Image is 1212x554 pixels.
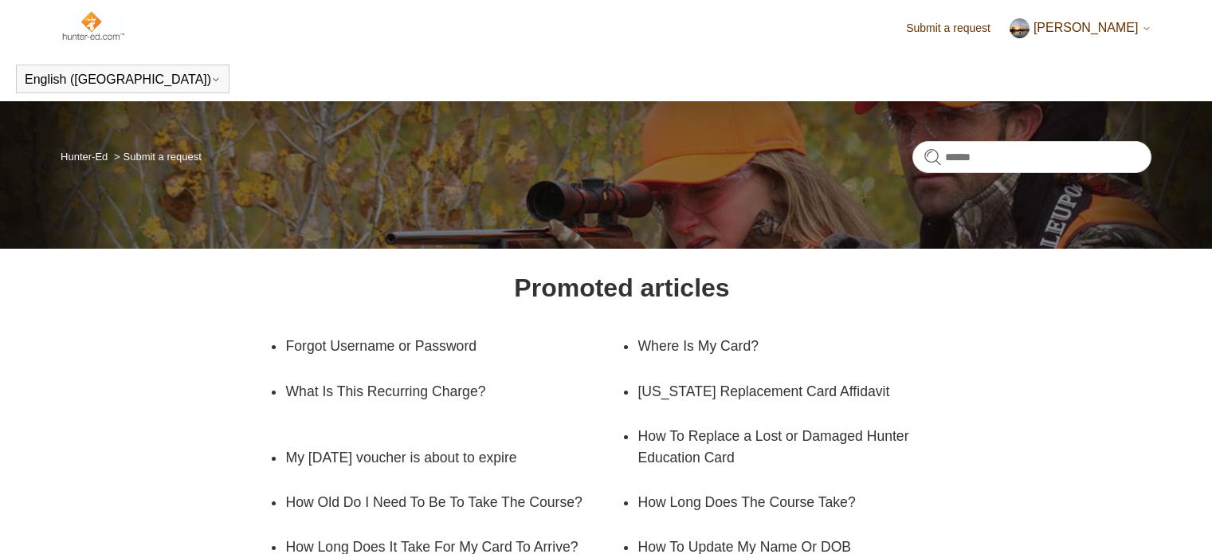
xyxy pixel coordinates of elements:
img: Hunter-Ed Help Center home page [61,10,125,41]
button: English ([GEOGRAPHIC_DATA]) [25,73,221,87]
a: What Is This Recurring Charge? [285,369,622,414]
span: [PERSON_NAME] [1034,21,1139,34]
a: Submit a request [906,20,1006,37]
a: Hunter-Ed [61,151,108,163]
a: My [DATE] voucher is about to expire [285,435,598,480]
li: Hunter-Ed [61,151,111,163]
a: Forgot Username or Password [285,324,598,368]
a: How To Replace a Lost or Damaged Hunter Education Card [637,414,974,480]
a: How Long Does The Course Take? [637,480,950,525]
a: How Old Do I Need To Be To Take The Course? [285,480,598,525]
input: Search [912,141,1151,173]
button: [PERSON_NAME] [1010,18,1151,38]
li: Submit a request [111,151,202,163]
a: Where Is My Card? [637,324,950,368]
h1: Promoted articles [514,269,729,307]
a: [US_STATE] Replacement Card Affidavit [637,369,950,414]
